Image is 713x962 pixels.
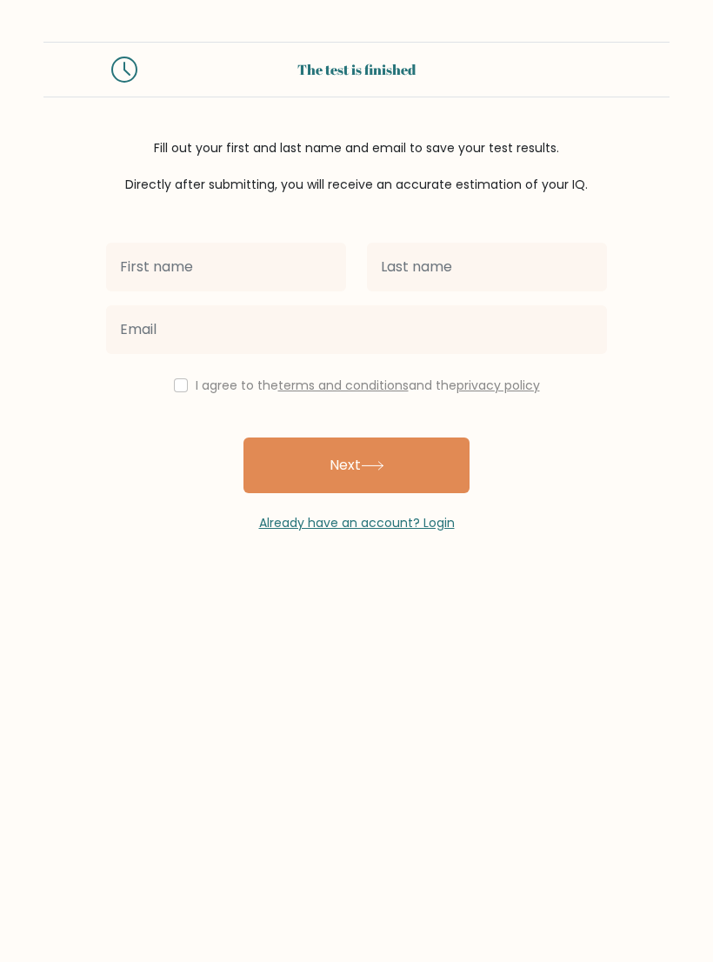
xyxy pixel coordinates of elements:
label: I agree to the and the [196,377,540,394]
div: The test is finished [158,59,555,80]
a: Already have an account? Login [259,514,455,531]
button: Next [243,438,470,493]
input: Last name [367,243,607,291]
div: Fill out your first and last name and email to save your test results. Directly after submitting,... [43,139,670,194]
input: First name [106,243,346,291]
a: privacy policy [456,377,540,394]
input: Email [106,305,607,354]
a: terms and conditions [278,377,409,394]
